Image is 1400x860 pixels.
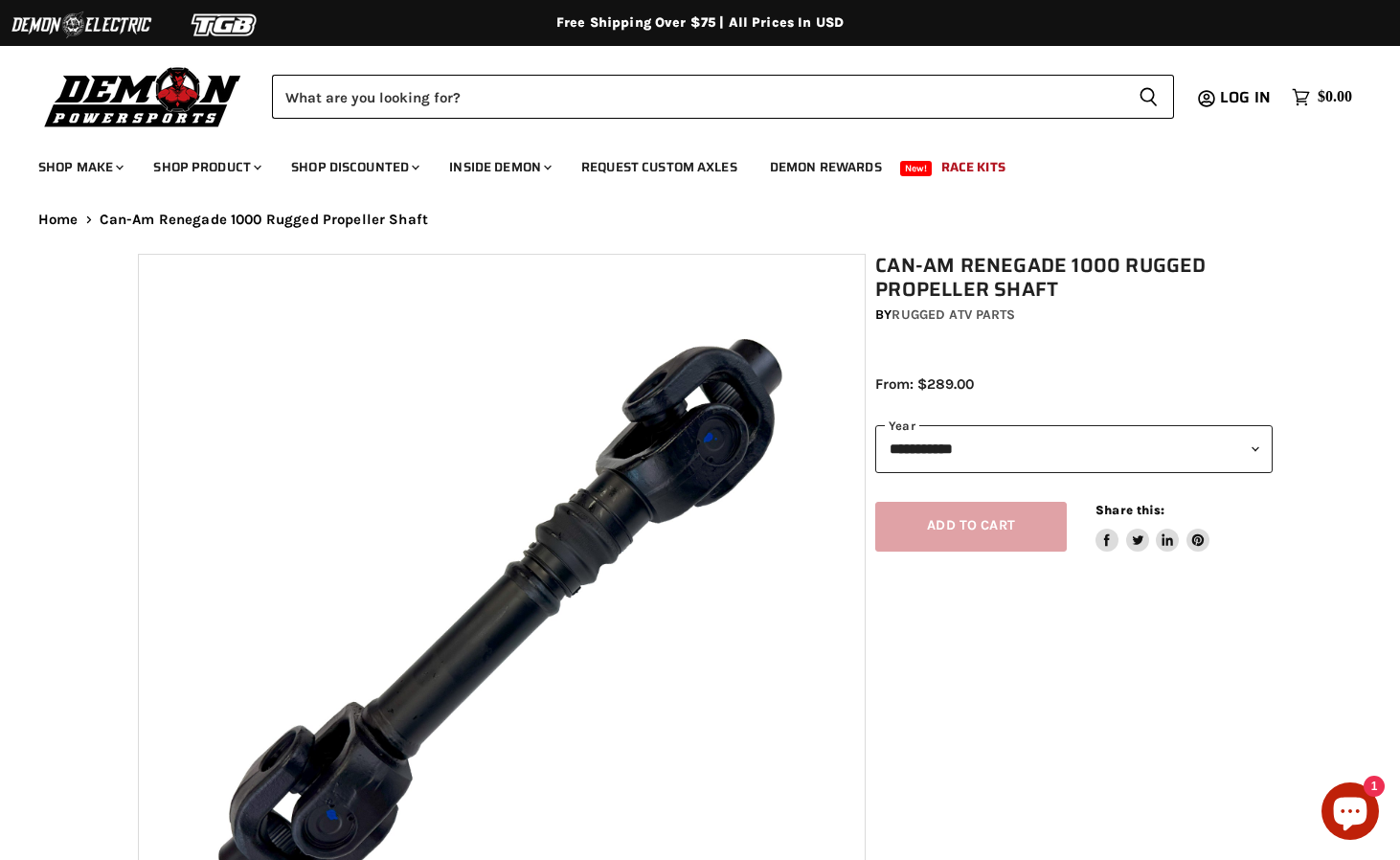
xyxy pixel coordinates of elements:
h1: Can-Am Renegade 1000 Rugged Propeller Shaft [875,254,1273,302]
div: by [875,305,1273,326]
a: Shop Discounted [277,147,431,187]
a: Request Custom Axles [567,147,752,187]
span: $0.00 [1318,88,1352,106]
aside: Share this: [1095,502,1209,553]
a: Home [38,212,79,228]
form: Product [272,75,1174,119]
span: Log in [1220,85,1271,109]
a: Demon Rewards [756,147,896,187]
select: year [875,425,1273,472]
inbox-online-store-chat: Shopify online store chat [1316,782,1385,845]
span: New! [900,161,933,176]
ul: Main menu [24,140,1347,187]
a: Log in [1211,89,1282,106]
img: TGB Logo 2 [153,7,297,43]
img: Demon Powersports [38,62,248,130]
img: Demon Electric Logo 2 [10,7,153,43]
a: $0.00 [1282,83,1362,111]
button: Search [1123,75,1174,119]
a: Inside Demon [435,147,563,187]
a: Rugged ATV Parts [892,306,1015,323]
span: From: $289.00 [875,375,974,393]
a: Race Kits [927,147,1020,187]
a: Shop Product [139,147,273,187]
span: Share this: [1095,503,1164,517]
span: Can-Am Renegade 1000 Rugged Propeller Shaft [100,212,428,228]
a: Shop Make [24,147,135,187]
input: Search [272,75,1123,119]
